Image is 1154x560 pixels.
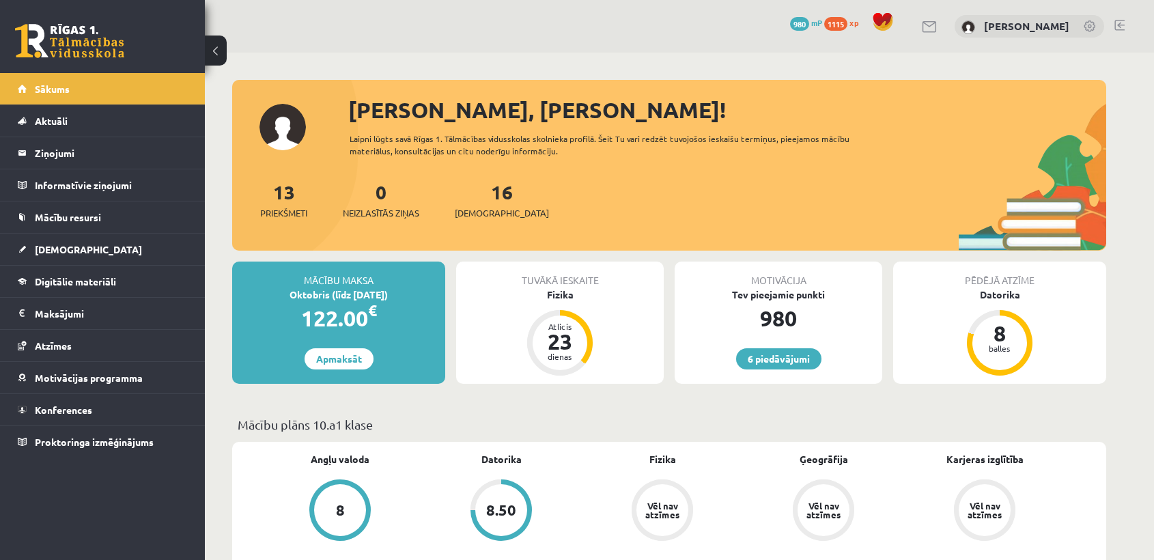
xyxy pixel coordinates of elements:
span: 1115 [824,17,847,31]
div: Vēl nav atzīmes [643,501,681,519]
a: Vēl nav atzīmes [743,479,904,544]
img: Zenta Viktorija Amoliņa [961,20,975,34]
div: 8.50 [486,503,516,518]
span: 980 [790,17,809,31]
div: Vēl nav atzīmes [966,501,1004,519]
legend: Ziņojumi [35,137,188,169]
span: Atzīmes [35,339,72,352]
a: Proktoringa izmēģinājums [18,426,188,458]
a: Apmaksāt [305,348,374,369]
span: mP [811,17,822,28]
a: 16[DEMOGRAPHIC_DATA] [455,180,549,220]
div: dienas [539,352,580,361]
div: Tuvākā ieskaite [456,262,664,288]
a: 980 mP [790,17,822,28]
a: Maksājumi [18,298,188,329]
legend: Maksājumi [35,298,188,329]
a: Aktuāli [18,105,188,137]
div: 122.00 [232,302,445,335]
span: [DEMOGRAPHIC_DATA] [455,206,549,220]
a: Angļu valoda [311,452,369,466]
span: [DEMOGRAPHIC_DATA] [35,243,142,255]
a: Motivācijas programma [18,362,188,393]
a: [PERSON_NAME] [984,19,1069,33]
a: Digitālie materiāli [18,266,188,297]
div: Fizika [456,288,664,302]
a: Vēl nav atzīmes [582,479,743,544]
a: 0Neizlasītās ziņas [343,180,419,220]
div: Atlicis [539,322,580,331]
a: Datorika [481,452,522,466]
div: Vēl nav atzīmes [804,501,843,519]
div: 23 [539,331,580,352]
a: 6 piedāvājumi [736,348,821,369]
span: Neizlasītās ziņas [343,206,419,220]
a: Informatīvie ziņojumi [18,169,188,201]
span: xp [849,17,858,28]
legend: Informatīvie ziņojumi [35,169,188,201]
div: Pēdējā atzīme [893,262,1106,288]
div: Mācību maksa [232,262,445,288]
p: Mācību plāns 10.a1 klase [238,415,1101,434]
a: 8 [259,479,421,544]
div: Datorika [893,288,1106,302]
a: Fizika [649,452,676,466]
span: Motivācijas programma [35,372,143,384]
div: [PERSON_NAME], [PERSON_NAME]! [348,94,1106,126]
a: Rīgas 1. Tālmācības vidusskola [15,24,124,58]
a: Atzīmes [18,330,188,361]
a: 1115 xp [824,17,865,28]
span: Mācību resursi [35,211,101,223]
a: Mācību resursi [18,201,188,233]
div: balles [979,344,1020,352]
a: Konferences [18,394,188,425]
a: [DEMOGRAPHIC_DATA] [18,234,188,265]
span: Aktuāli [35,115,68,127]
a: Ziņojumi [18,137,188,169]
span: Sākums [35,83,70,95]
div: Tev pieejamie punkti [675,288,882,302]
span: Digitālie materiāli [35,275,116,288]
div: Motivācija [675,262,882,288]
a: Fizika Atlicis 23 dienas [456,288,664,378]
a: 8.50 [421,479,582,544]
a: Datorika 8 balles [893,288,1106,378]
a: Sākums [18,73,188,104]
div: 8 [979,322,1020,344]
a: 13Priekšmeti [260,180,307,220]
a: Ģeogrāfija [800,452,848,466]
div: Laipni lūgts savā Rīgas 1. Tālmācības vidusskolas skolnieka profilā. Šeit Tu vari redzēt tuvojošo... [350,132,874,157]
div: Oktobris (līdz [DATE]) [232,288,445,302]
div: 980 [675,302,882,335]
span: Proktoringa izmēģinājums [35,436,154,448]
a: Vēl nav atzīmes [904,479,1065,544]
span: Konferences [35,404,92,416]
a: Karjeras izglītība [946,452,1024,466]
span: Priekšmeti [260,206,307,220]
span: € [368,300,377,320]
div: 8 [336,503,345,518]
